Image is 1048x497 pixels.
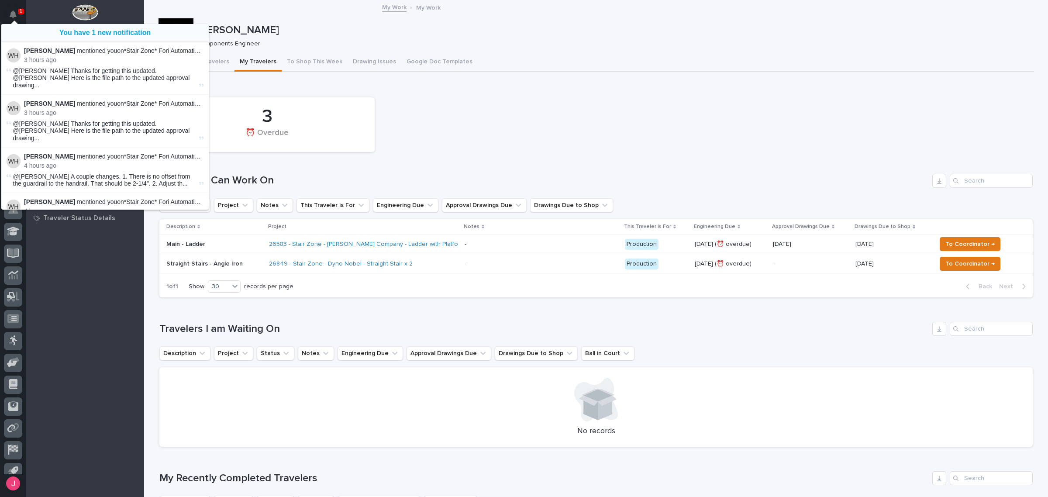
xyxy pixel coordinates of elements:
[855,239,876,248] p: [DATE]
[170,427,1022,436] p: No records
[159,254,1033,274] tr: Straight Stairs - Angle Iron26849 - Stair Zone - Dyno Nobel - Straight Stair x 2 - Production[DAT...
[298,346,334,360] button: Notes
[999,283,1018,290] span: Next
[159,323,929,335] h1: Travelers I am Waiting On
[19,8,22,14] p: 1
[959,283,996,290] button: Back
[244,283,293,290] p: records per page
[940,237,1000,251] button: To Coordinator →
[59,29,151,37] a: You have 1 new notification
[24,153,75,160] strong: [PERSON_NAME]
[442,198,527,212] button: Approval Drawings Due
[465,241,466,248] div: -
[4,5,22,24] button: Notifications
[773,241,849,248] p: [DATE]
[124,198,250,205] a: *Stair Zone* Fori Automation - Main - IBC Stair
[197,40,1027,48] p: Components Engineer
[465,260,466,268] div: -
[945,239,995,249] span: To Coordinator →
[625,239,658,250] div: Production
[174,106,360,128] div: 3
[4,474,22,493] button: users-avatar
[950,471,1033,485] input: Search
[159,472,929,485] h1: My Recently Completed Travelers
[625,259,658,269] div: Production
[940,257,1000,271] button: To Coordinator →
[996,283,1033,290] button: Next
[26,211,144,224] a: Traveler Status Details
[166,260,262,268] p: Straight Stairs - Angle Iron
[694,222,735,231] p: Engineering Due
[7,101,21,115] img: Wynne Hochstetler
[257,346,294,360] button: Status
[401,53,478,72] button: Google Doc Templates
[24,47,203,55] p: mentioned you on :
[72,4,98,21] img: Workspace Logo
[855,259,876,268] p: [DATE]
[124,47,250,54] a: *Stair Zone* Fori Automation - Main - IBC Stair
[382,2,407,12] a: My Work
[373,198,438,212] button: Engineering Due
[174,128,360,147] div: ⏰ Overdue
[13,67,197,89] span: @[PERSON_NAME] Thanks for getting this updated. @[PERSON_NAME] Here is the file path to the updat...
[24,100,75,107] strong: [PERSON_NAME]
[24,162,203,169] p: 4 hours ago
[214,346,253,360] button: Project
[695,241,766,248] p: [DATE] (⏰ overdue)
[166,241,262,248] p: Main - Ladder
[24,153,203,160] p: mentioned you on :
[214,198,253,212] button: Project
[269,241,465,248] a: 26583 - Stair Zone - [PERSON_NAME] Company - Ladder with Platform
[257,198,293,212] button: Notes
[772,222,830,231] p: Approval Drawings Due
[159,346,210,360] button: Description
[11,10,22,24] div: Notifications1
[166,222,195,231] p: Description
[950,174,1033,188] input: Search
[495,346,578,360] button: Drawings Due to Shop
[189,283,204,290] p: Show
[124,153,257,160] a: *Stair Zone* Fori Automation - Main - OSHA Stair
[7,200,21,214] img: Wynne Hochstetler
[7,48,21,62] img: Wynne Hochstetler
[950,322,1033,336] input: Search
[268,222,286,231] p: Project
[530,198,613,212] button: Drawings Due to Shop
[407,346,491,360] button: Approval Drawings Due
[7,154,21,168] img: Wynne Hochstetler
[282,53,348,72] button: To Shop This Week
[24,100,203,107] p: mentioned you on :
[973,283,992,290] span: Back
[43,214,115,222] p: Traveler Status Details
[24,109,203,117] p: 3 hours ago
[945,259,995,269] span: To Coordinator →
[24,47,75,54] strong: [PERSON_NAME]
[416,2,441,12] p: My Work
[24,207,203,215] p: 4 hours ago
[348,53,401,72] button: Drawing Issues
[13,120,197,142] span: @[PERSON_NAME] Thanks for getting this updated. @[PERSON_NAME] Here is the file path to the updat...
[581,346,634,360] button: Ball in Court
[159,174,929,187] h1: Travelers I Can Work On
[24,198,75,205] strong: [PERSON_NAME]
[338,346,403,360] button: Engineering Due
[269,260,413,268] a: 26849 - Stair Zone - Dyno Nobel - Straight Stair x 2
[1,24,209,41] button: You have 1 new notification
[197,24,1031,37] p: [PERSON_NAME]
[773,260,849,268] p: -
[234,53,282,72] button: My Travelers
[13,173,197,188] span: @[PERSON_NAME] A couple changes. 1. There is no offset from the guardrail to the handrail. That s...
[24,198,203,206] p: mentioned you on :
[695,260,766,268] p: [DATE] (⏰ overdue)
[24,56,203,64] p: 3 hours ago
[624,222,671,231] p: This Traveler is For
[159,235,1033,254] tr: Main - Ladder26583 - Stair Zone - [PERSON_NAME] Company - Ladder with Platform - Production[DATE]...
[296,198,369,212] button: This Traveler is For
[855,222,910,231] p: Drawings Due to Shop
[159,276,185,297] p: 1 of 1
[208,282,229,291] div: 30
[124,100,257,107] a: *Stair Zone* Fori Automation - Main - OSHA Stair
